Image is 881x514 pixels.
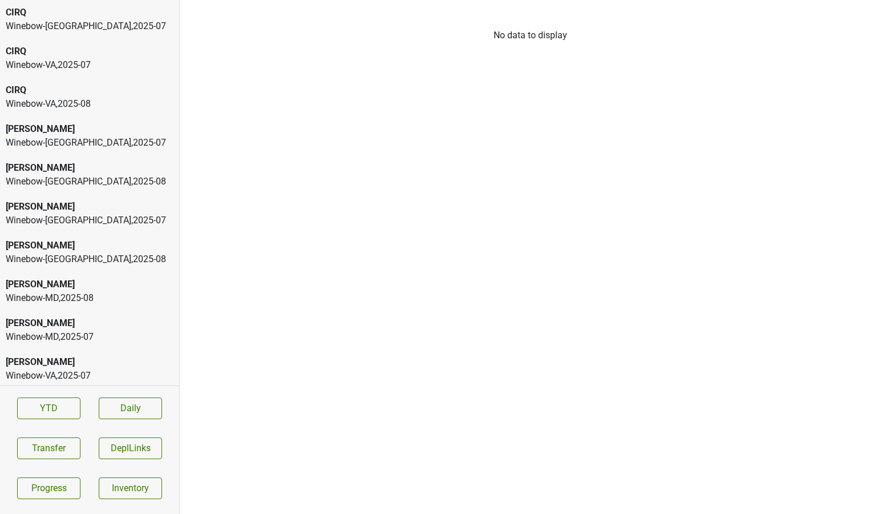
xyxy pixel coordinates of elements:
div: Winebow-VA , 2025 - 07 [6,58,173,72]
a: YTD [17,397,80,419]
div: [PERSON_NAME] [6,316,173,330]
div: Winebow-MD , 2025 - 07 [6,330,173,344]
div: CIRQ [6,6,173,19]
div: [PERSON_NAME] [6,278,173,291]
div: Winebow-VA , 2025 - 08 [6,97,173,111]
div: Winebow-[GEOGRAPHIC_DATA] , 2025 - 08 [6,175,173,188]
div: [PERSON_NAME] [6,161,173,175]
a: Daily [99,397,162,419]
button: Transfer [17,437,80,459]
a: Progress [17,477,80,499]
div: Winebow-[GEOGRAPHIC_DATA] , 2025 - 07 [6,136,173,150]
div: Winebow-[GEOGRAPHIC_DATA] , 2025 - 07 [6,19,173,33]
div: Winebow-[GEOGRAPHIC_DATA] , 2025 - 07 [6,214,173,227]
div: Winebow-VA , 2025 - 07 [6,369,173,383]
div: [PERSON_NAME] [6,355,173,369]
button: DeplLinks [99,437,162,459]
a: Inventory [99,477,162,499]
div: CIRQ [6,83,173,97]
div: Winebow-[GEOGRAPHIC_DATA] , 2025 - 08 [6,252,173,266]
div: [PERSON_NAME] [6,200,173,214]
div: No data to display [180,29,881,42]
div: [PERSON_NAME] [6,239,173,252]
div: CIRQ [6,45,173,58]
div: [PERSON_NAME] [6,122,173,136]
div: Winebow-MD , 2025 - 08 [6,291,173,305]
